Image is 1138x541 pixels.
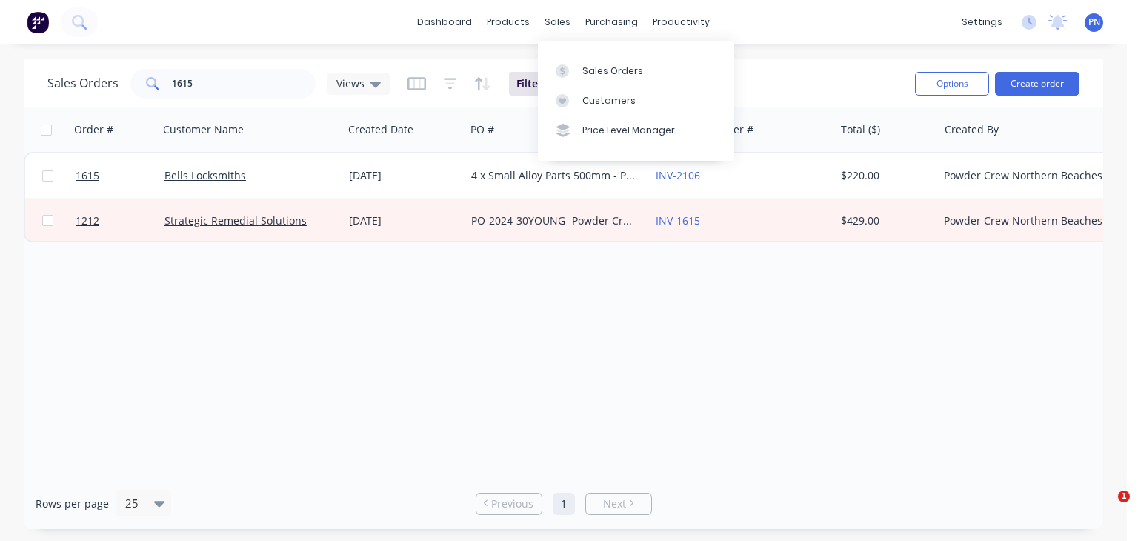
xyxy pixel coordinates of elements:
[656,168,700,182] a: INV-2106
[47,76,119,90] h1: Sales Orders
[1088,16,1100,29] span: PN
[944,168,1108,183] div: Powder Crew Northern Beaches
[509,72,610,96] button: Filters:Status
[582,124,675,137] div: Price Level Manager
[538,116,734,145] a: Price Level Manager
[944,213,1108,228] div: Powder Crew Northern Beaches
[479,11,537,33] div: products
[76,213,99,228] span: 1212
[841,122,880,137] div: Total ($)
[76,153,164,198] a: 1615
[470,493,658,515] ul: Pagination
[1118,491,1130,502] span: 1
[164,213,307,228] a: Strategic Remedial Solutions
[172,69,316,99] input: Search...
[491,497,533,511] span: Previous
[516,76,583,91] span: Filters: Status
[164,168,246,182] a: Bells Locksmiths
[582,64,643,78] div: Sales Orders
[538,86,734,116] a: Customers
[410,11,479,33] a: dashboard
[954,11,1010,33] div: settings
[995,72,1079,96] button: Create order
[76,168,99,183] span: 1615
[538,56,734,85] a: Sales Orders
[470,122,494,137] div: PO #
[471,213,636,228] div: PO-2024-30YOUNG- Powder Crew
[36,497,109,511] span: Rows per page
[349,168,459,183] div: [DATE]
[578,11,645,33] div: purchasing
[656,213,700,228] a: INV-1615
[76,199,164,243] a: 1212
[553,493,575,515] a: Page 1 is your current page
[582,94,636,107] div: Customers
[74,122,113,137] div: Order #
[603,497,626,511] span: Next
[586,497,651,511] a: Next page
[841,213,928,228] div: $429.00
[841,168,928,183] div: $220.00
[645,11,717,33] div: productivity
[1088,491,1123,526] iframe: Intercom live chat
[27,11,49,33] img: Factory
[476,497,542,511] a: Previous page
[537,11,578,33] div: sales
[163,122,244,137] div: Customer Name
[471,168,636,183] div: 4 x Small Alloy Parts 500mm - Powder Coat - COLOUR TBA
[349,213,459,228] div: [DATE]
[348,122,413,137] div: Created Date
[945,122,999,137] div: Created By
[915,72,989,96] button: Options
[336,76,365,91] span: Views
